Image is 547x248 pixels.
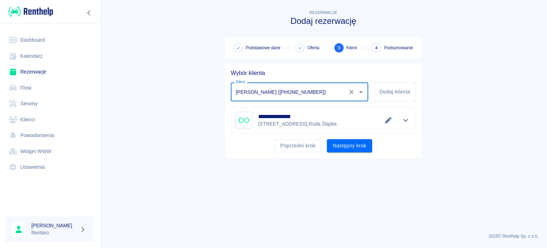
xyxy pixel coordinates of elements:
[236,79,245,85] label: Klient
[384,45,413,51] span: Podsumowanie
[375,44,378,52] span: 4
[84,8,94,17] button: Zwiń nawigację
[338,44,340,52] span: 3
[275,139,321,152] button: Poprzedni krok
[6,96,94,112] a: Serwisy
[6,6,53,17] a: Renthelp logo
[356,87,366,97] button: Otwórz
[235,112,252,129] div: DO
[6,159,94,175] a: Ustawienia
[307,45,319,51] span: Oferta
[347,45,357,51] span: Klient
[225,16,422,26] h3: Dodaj rezerwację
[6,127,94,143] a: Powiadomienia
[6,32,94,48] a: Dashboard
[327,139,372,152] button: Następny krok
[6,143,94,160] a: Widget WWW
[382,115,394,125] button: Edytuj dane
[6,80,94,96] a: Flota
[9,6,53,17] img: Renthelp logo
[108,233,538,239] p: 2025 © Renthelp Sp. z o.o.
[347,87,356,97] button: Wyczyść
[246,45,280,51] span: Podstawowe dane
[6,112,94,128] a: Klienci
[6,48,94,64] a: Kalendarz
[258,120,337,128] p: [STREET_ADDRESS] , Ruda Śląska
[31,229,77,237] p: Rentaro
[374,82,416,101] button: Dodaj klienta
[31,222,77,229] h6: [PERSON_NAME]
[231,70,416,77] h5: Wybór klienta
[400,115,412,125] button: Pokaż szczegóły
[6,64,94,80] a: Rezerwacje
[309,10,337,15] span: Rezerwacje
